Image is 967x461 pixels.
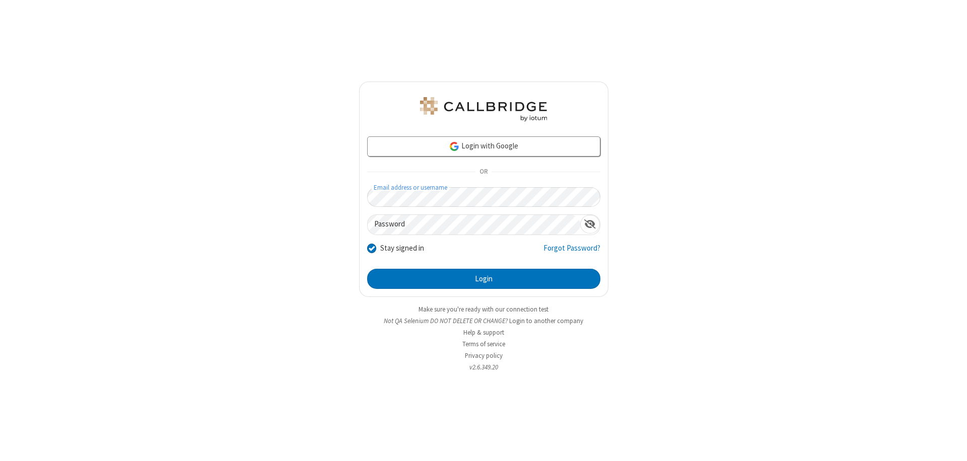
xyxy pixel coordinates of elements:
label: Stay signed in [380,243,424,254]
div: Show password [580,215,600,234]
li: Not QA Selenium DO NOT DELETE OR CHANGE? [359,316,608,326]
a: Make sure you're ready with our connection test [419,305,548,314]
li: v2.6.349.20 [359,362,608,372]
button: Login to another company [509,316,583,326]
img: QA Selenium DO NOT DELETE OR CHANGE [418,97,549,121]
input: Email address or username [367,187,600,207]
a: Help & support [463,328,504,337]
a: Privacy policy [465,351,503,360]
a: Login with Google [367,136,600,157]
img: google-icon.png [449,141,460,152]
button: Login [367,269,600,289]
span: OR [475,165,492,179]
a: Terms of service [462,340,505,348]
input: Password [368,215,580,235]
a: Forgot Password? [543,243,600,262]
